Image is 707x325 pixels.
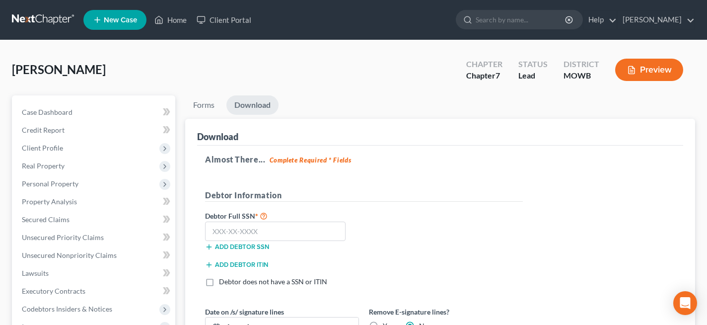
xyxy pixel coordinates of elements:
[14,211,175,229] a: Secured Claims
[14,282,175,300] a: Executory Contracts
[673,291,697,315] div: Open Intercom Messenger
[22,126,65,134] span: Credit Report
[14,193,175,211] a: Property Analysis
[466,59,502,70] div: Chapter
[22,287,85,295] span: Executory Contracts
[192,11,256,29] a: Client Portal
[149,11,192,29] a: Home
[22,233,104,242] span: Unsecured Priority Claims
[22,269,49,277] span: Lawsuits
[22,108,72,116] span: Case Dashboard
[205,154,675,165] h5: Almost There...
[495,71,500,80] span: 7
[518,59,548,70] div: Status
[226,95,279,115] a: Download
[14,229,175,246] a: Unsecured Priority Claims
[564,70,599,81] div: MOWB
[22,215,70,224] span: Secured Claims
[185,95,222,115] a: Forms
[518,70,548,81] div: Lead
[219,277,327,287] label: Debtor does not have a SSN or ITIN
[476,10,566,29] input: Search by name...
[583,11,617,29] a: Help
[14,246,175,264] a: Unsecured Nonpriority Claims
[369,307,523,317] label: Remove E-signature lines?
[12,62,106,77] span: [PERSON_NAME]
[14,264,175,282] a: Lawsuits
[466,70,502,81] div: Chapter
[564,59,599,70] div: District
[205,243,269,251] button: Add debtor SSN
[615,59,683,81] button: Preview
[14,121,175,139] a: Credit Report
[618,11,695,29] a: [PERSON_NAME]
[104,16,137,24] span: New Case
[200,210,364,222] label: Debtor Full SSN
[22,251,117,259] span: Unsecured Nonpriority Claims
[22,144,63,152] span: Client Profile
[22,197,77,206] span: Property Analysis
[197,131,238,143] div: Download
[22,305,112,313] span: Codebtors Insiders & Notices
[22,179,78,188] span: Personal Property
[22,162,65,170] span: Real Property
[270,156,352,164] strong: Complete Required * Fields
[205,261,268,269] button: Add debtor ITIN
[205,189,523,202] h5: Debtor Information
[14,103,175,121] a: Case Dashboard
[205,222,346,242] input: XXX-XX-XXXX
[205,307,284,317] label: Date on /s/ signature lines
